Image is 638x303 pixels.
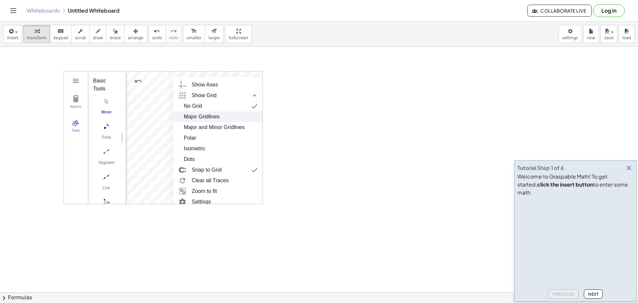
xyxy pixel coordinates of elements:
span: undo [152,36,162,40]
img: svg+xml;base64,PHN2ZyB4bWxucz0iaHR0cDovL3d3dy53My5vcmcvMjAwMC9zdmciIGlkPSJFYmVuZV8xIiB2aWV3Qm94PS... [176,165,188,175]
span: settings [562,36,578,40]
div: Geometry [63,71,263,204]
button: undoundo [149,25,166,43]
span: load [622,36,631,40]
div: Dots [184,154,195,165]
button: Polygon. Select all vertices, then first vertex again [93,197,120,221]
button: save [600,25,617,43]
button: Segment. Select two points or positions [93,146,120,170]
div: Tutorial Step 1 of 6 [517,164,564,172]
span: transform [27,36,47,40]
button: Log in [593,4,625,17]
li: Clear all Traces [173,175,263,186]
div: Show Axes [192,79,218,90]
span: arrange [128,36,144,40]
div: Welcome to Graspable Math! To get started, to enter some math. [517,173,634,197]
img: svg+xml;base64,PHN2ZyB4bWxucz0iaHR0cDovL3d3dy53My5vcmcvMjAwMC9zdmciIHdpZHRoPSIyNCIgaGVpZ2h0PSIyNC... [249,90,261,101]
span: draw [93,36,103,40]
li: Settings [173,197,263,207]
i: format_size [191,27,197,35]
button: scrub [71,25,90,43]
div: No Grid [184,101,202,111]
span: scrub [75,36,86,40]
canvas: Graphics View 1 [126,72,263,204]
button: new [583,25,599,43]
span: Next [588,292,598,297]
button: format_sizesmaller [183,25,205,43]
li: Zoom to fit [173,186,263,197]
div: Move [93,110,120,119]
button: Toggle navigation [8,5,19,16]
div: Line [93,186,120,195]
span: erase [110,36,121,40]
div: Segment [93,160,120,170]
button: Undo [132,75,144,87]
div: Basic Tools [93,77,115,93]
a: Whiteboards [27,7,60,14]
span: insert [7,36,18,40]
i: format_size [211,27,217,35]
span: Show Grid [192,90,217,101]
span: smaller [187,36,201,40]
button: Move. Drag or select object [93,95,120,119]
b: click the insert button [537,181,593,188]
img: svg+xml;base64,PHN2ZyB4bWxucz0iaHR0cDovL3d3dy53My5vcmcvMjAwMC9zdmciIHdpZHRoPSIyNCIgaGVpZ2h0PSIyNC... [249,165,261,175]
div: Point [93,135,120,144]
div: Snap to Grid [192,165,222,175]
span: fullscreen [229,36,248,40]
img: Main Menu [72,77,80,85]
span: larger [208,36,220,40]
li: Show Grid expanded [173,90,263,101]
div: Major Gridlines [184,111,220,122]
button: draw [89,25,107,43]
img: svg+xml;base64,PHN2ZyB4bWxucz0iaHR0cDovL3d3dy53My5vcmcvMjAwMC9zdmciIGlkPSJzdHlsaW5nYmFyX2dyYXBoaW... [176,90,188,101]
img: svg+xml;base64,PHN2ZyB4bWxucz0iaHR0cDovL3d3dy53My5vcmcvMjAwMC9zdmciIGlkPSJzdHlsaW5nYmFyX2dyYXBoaW... [176,79,188,90]
img: svg+xml;base64,PHN2ZyB4bWxucz0iaHR0cDovL3d3dy53My5vcmcvMjAwMC9zdmciIHZpZXdCb3g9IjAgMCAyNCAyNCIgd2... [176,186,188,197]
span: redo [169,36,178,40]
div: Algebra [65,105,86,114]
div: Polar [184,133,196,143]
button: Next [584,289,603,299]
span: keypad [53,36,68,40]
button: keyboardkeypad [50,25,72,43]
button: arrange [124,25,147,43]
button: transform [23,25,50,43]
button: format_sizelarger [205,25,224,43]
span: save [604,36,613,40]
button: settings [559,25,582,43]
button: redoredo [165,25,182,43]
div: Major and Minor Gridlines [184,122,245,133]
button: load [619,25,635,43]
img: svg+xml;base64,PHN2ZyB4bWxucz0iaHR0cDovL3d3dy53My5vcmcvMjAwMC9zdmciIHdpZHRoPSIyNCIgaGVpZ2h0PSIyNC... [249,101,261,111]
div: Isometric [184,143,205,154]
button: Point. Select position or line, function, or curve [93,121,120,145]
button: insert [3,25,22,43]
button: Settings [247,75,259,87]
span: Collaborate Live [533,8,586,14]
span: new [587,36,595,40]
button: fullscreen [225,25,252,43]
button: Line. Select two points or positions [93,171,120,195]
img: svg+xml;base64,PHN2ZyB4bWxucz0iaHR0cDovL3d3dy53My5vcmcvMjAwMC9zdmciIHdpZHRoPSIyNCIgaGVpZ2h0PSIyNC... [176,197,188,207]
img: svg+xml;base64,PHN2ZyB4bWxucz0iaHR0cDovL3d3dy53My5vcmcvMjAwMC9zdmciIHdpZHRoPSIyNCIgaGVpZ2h0PSIyNC... [176,175,188,186]
i: keyboard [57,27,64,35]
button: erase [106,25,124,43]
div: Tools [65,129,86,138]
button: Collaborate Live [527,5,592,17]
i: undo [154,27,160,35]
i: redo [170,27,177,35]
